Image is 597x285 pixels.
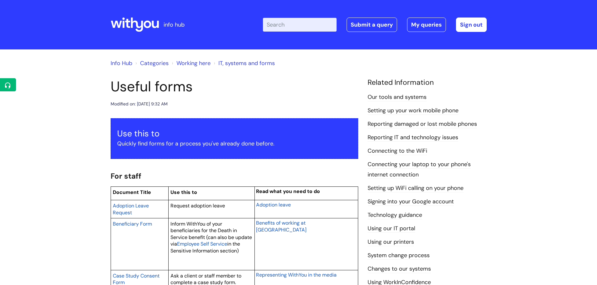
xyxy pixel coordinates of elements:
h3: Use this to [117,129,352,139]
li: Solution home [134,58,169,68]
input: Search [263,18,337,32]
a: Signing into your Google account [368,198,454,206]
span: Adoption Leave Request [113,202,149,216]
span: Document Title [113,189,151,196]
a: Representing WithYou in the media [256,271,337,278]
span: Use this to [170,189,197,196]
span: Representing WithYou in the media [256,272,337,278]
a: Using our printers [368,238,414,246]
a: My queries [407,18,446,32]
a: Adoption leave [256,201,291,208]
a: Categories [140,59,169,67]
a: System change process [368,252,430,260]
span: Beneficiary Form [113,221,152,227]
span: Read what you need to do [256,188,320,195]
a: Beneficiary Form [113,220,152,227]
a: Connecting to the WiFi [368,147,427,155]
div: | - [263,18,487,32]
a: Reporting IT and technology issues [368,134,458,142]
a: Benefits of working at [GEOGRAPHIC_DATA] [256,219,306,233]
a: Connecting your laptop to your phone's internet connection [368,160,471,179]
span: in the Sensitive Information section) [170,241,240,254]
a: Setting up WiFi calling on your phone [368,184,463,192]
p: info hub [164,20,185,30]
a: Reporting damaged or lost mobile phones [368,120,477,128]
p: Quickly find forms for a process you've already done before. [117,139,352,149]
a: Our tools and systems [368,93,427,101]
span: Employee Self Service [177,241,227,247]
li: IT, systems and forms [212,58,275,68]
a: Adoption Leave Request [113,202,149,216]
span: Benefits of working at [GEOGRAPHIC_DATA] [256,220,306,233]
a: Submit a query [347,18,397,32]
span: Adoption leave [256,201,291,208]
h1: Useful forms [111,78,358,95]
span: Request adoption leave [170,202,225,209]
span: For staff [111,171,141,181]
a: Using our IT portal [368,225,415,233]
a: IT, systems and forms [218,59,275,67]
li: Working here [170,58,211,68]
h4: Related Information [368,78,487,87]
a: Technology guidance [368,211,422,219]
div: Modified on: [DATE] 9:32 AM [111,100,168,108]
a: Setting up your work mobile phone [368,107,458,115]
a: Changes to our systems [368,265,431,273]
a: Sign out [456,18,487,32]
a: Info Hub [111,59,132,67]
span: Inform WithYou of your beneficiaries for the Death in Service benefit (can also be update via [170,221,252,247]
a: Working here [176,59,211,67]
a: Employee Self Service [177,240,227,247]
